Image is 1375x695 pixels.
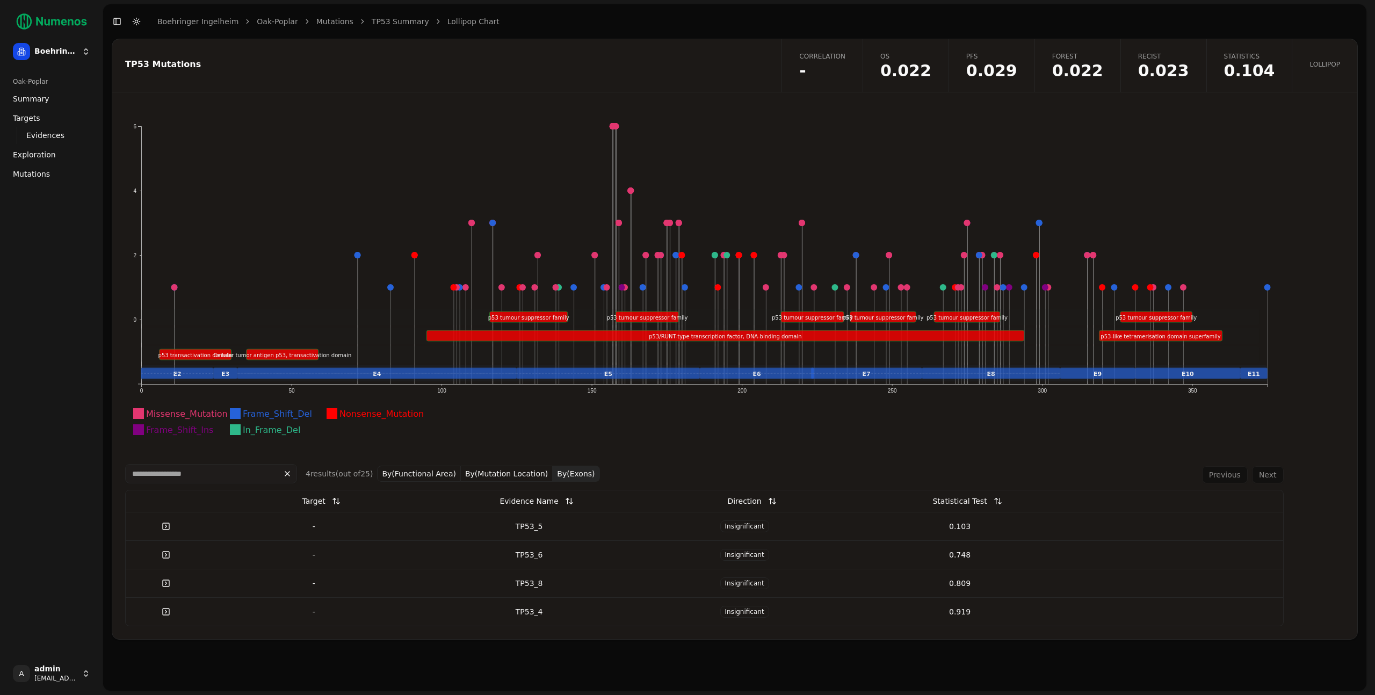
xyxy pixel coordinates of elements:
[372,16,429,27] a: TP53 Summary
[1224,52,1275,61] span: Statistics
[211,606,417,617] div: -
[377,466,461,482] button: By(Functional Area)
[880,52,931,61] span: OS
[13,169,50,179] span: Mutations
[1224,63,1275,79] span: 0.104
[34,47,77,56] span: Boehringer Ingelheim
[213,352,351,358] text: Cellular tumor antigen p53, transactivation domain
[1101,334,1220,339] text: p53-like tetramerisation domain superfamily
[110,14,125,29] button: Toggle Sidebar
[863,371,871,378] text: E7
[607,315,688,321] text: p53 tumour suppressor family
[1182,371,1194,378] text: E10
[437,388,446,394] text: 100
[426,606,633,617] div: TP53_4
[781,39,863,92] a: Correlation-
[34,664,77,674] span: admin
[9,661,95,686] button: Aadmin[EMAIL_ADDRESS]
[9,9,95,34] img: Numenos
[125,60,765,69] div: TP53 Mutations
[13,93,49,104] span: Summary
[243,409,312,419] text: Frame_Shift_Del
[426,578,633,589] div: TP53_8
[799,63,845,79] span: -
[13,113,40,124] span: Targets
[857,578,1063,589] div: 0.809
[13,665,30,682] span: A
[1038,388,1047,394] text: 300
[13,149,56,160] span: Exploration
[799,52,845,61] span: Correlation
[1052,52,1103,61] span: Forest
[146,425,213,436] text: Frame_Shift_Ins
[336,469,373,478] span: (out of 25 )
[987,371,995,378] text: E8
[932,491,987,511] div: Statistical Test
[461,466,553,482] button: By(Mutation Location)
[9,165,95,183] a: Mutations
[727,491,761,511] div: Direction
[22,128,82,143] a: Evidences
[857,606,1063,617] div: 0.919
[211,549,417,560] div: -
[34,674,77,683] span: [EMAIL_ADDRESS]
[488,315,569,321] text: p53 tumour suppressor family
[842,315,923,321] text: p53 tumour suppressor family
[927,315,1008,321] text: p53 tumour suppressor family
[140,388,143,394] text: 0
[1206,39,1292,92] a: Statistics0.104
[306,469,336,478] span: 4 result s
[146,409,228,419] text: Missense_Mutation
[129,14,144,29] button: Toggle Dark Mode
[857,549,1063,560] div: 0.748
[737,388,747,394] text: 200
[302,491,325,511] div: Target
[857,521,1063,532] div: 0.103
[9,146,95,163] a: Exploration
[339,409,424,419] text: Nonsense_Mutation
[1292,39,1357,92] a: Lollipop
[966,52,1017,61] span: PFS
[1120,39,1206,92] a: Recist0.023
[426,521,633,532] div: TP53_5
[133,188,136,194] text: 4
[9,110,95,127] a: Targets
[9,90,95,107] a: Summary
[288,388,295,394] text: 50
[373,371,381,378] text: E4
[426,549,633,560] div: TP53_6
[1188,388,1197,394] text: 350
[133,124,136,129] text: 6
[553,466,599,482] button: By(Exons)
[649,334,801,339] text: p53/RUNT-type transcription factor, DNA-binding domain
[243,425,300,436] text: In_Frame_Del
[949,39,1034,92] a: PFS0.029
[211,578,417,589] div: -
[257,16,298,27] a: Oak-Poplar
[1248,371,1260,378] text: E11
[158,352,233,358] text: p53 transactivation domain
[720,606,769,618] span: Insignificant
[211,521,417,532] div: -
[133,252,136,258] text: 2
[772,315,853,321] text: p53 tumour suppressor family
[157,16,500,27] nav: breadcrumb
[173,371,182,378] text: E2
[500,491,558,511] div: Evidence Name
[604,371,612,378] text: E5
[880,63,931,79] span: 0.022
[720,577,769,589] span: Insignificant
[221,371,229,378] text: E3
[133,317,136,323] text: 0
[26,130,64,141] span: Evidences
[9,39,95,64] button: Boehringer Ingelheim
[1034,39,1120,92] a: Forest0.022
[1052,63,1103,79] span: 0.022
[720,549,769,561] span: Insignificant
[888,388,897,394] text: 250
[447,16,500,27] a: Lollipop Chart
[9,73,95,90] div: Oak-Poplar
[1138,52,1189,61] span: Recist
[316,16,353,27] a: Mutations
[1309,60,1340,69] span: Lollipop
